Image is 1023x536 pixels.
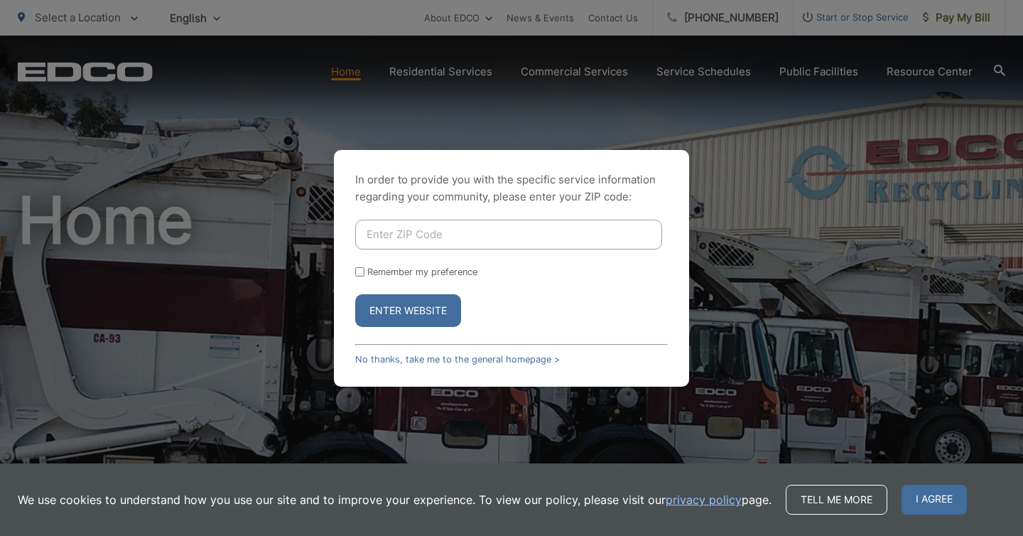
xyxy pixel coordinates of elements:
[367,267,477,277] label: Remember my preference
[902,485,967,515] span: I agree
[355,220,662,250] input: Enter ZIP Code
[786,485,887,515] a: Tell me more
[666,491,742,508] a: privacy policy
[355,294,461,327] button: Enter Website
[355,354,560,365] a: No thanks, take me to the general homepage >
[355,171,668,205] p: In order to provide you with the specific service information regarding your community, please en...
[18,491,772,508] p: We use cookies to understand how you use our site and to improve your experience. To view our pol...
